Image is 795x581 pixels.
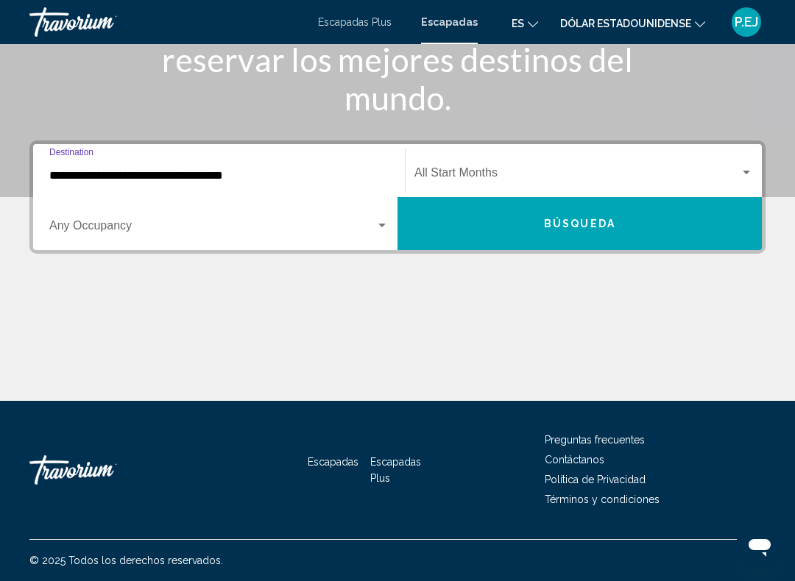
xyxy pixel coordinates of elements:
h1: [GEOGRAPHIC_DATA] a encontrar y reservar los mejores destinos del mundo. [121,2,674,117]
a: Términos y condiciones [545,493,660,505]
a: Contáctanos [545,454,604,466]
font: Dólar estadounidense [560,18,691,29]
font: es [512,18,524,29]
a: Escapadas [308,456,358,468]
iframe: Botón para iniciar la ventana de mensajería [736,522,783,569]
a: Travorium [29,448,177,492]
font: P.EJ [735,14,758,29]
button: Búsqueda [397,197,762,250]
span: Búsqueda [544,218,615,230]
div: Search widget [33,144,762,250]
button: Cambiar idioma [512,13,538,34]
a: Política de Privacidad [545,474,646,485]
a: Escapadas [421,16,478,28]
a: Travorium [29,7,303,37]
font: © 2025 Todos los derechos reservados. [29,555,223,566]
button: Cambiar moneda [560,13,705,34]
a: Preguntas frecuentes [545,434,645,446]
button: Menú de usuario [727,7,766,38]
a: Escapadas Plus [370,456,421,484]
a: Escapadas Plus [318,16,392,28]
